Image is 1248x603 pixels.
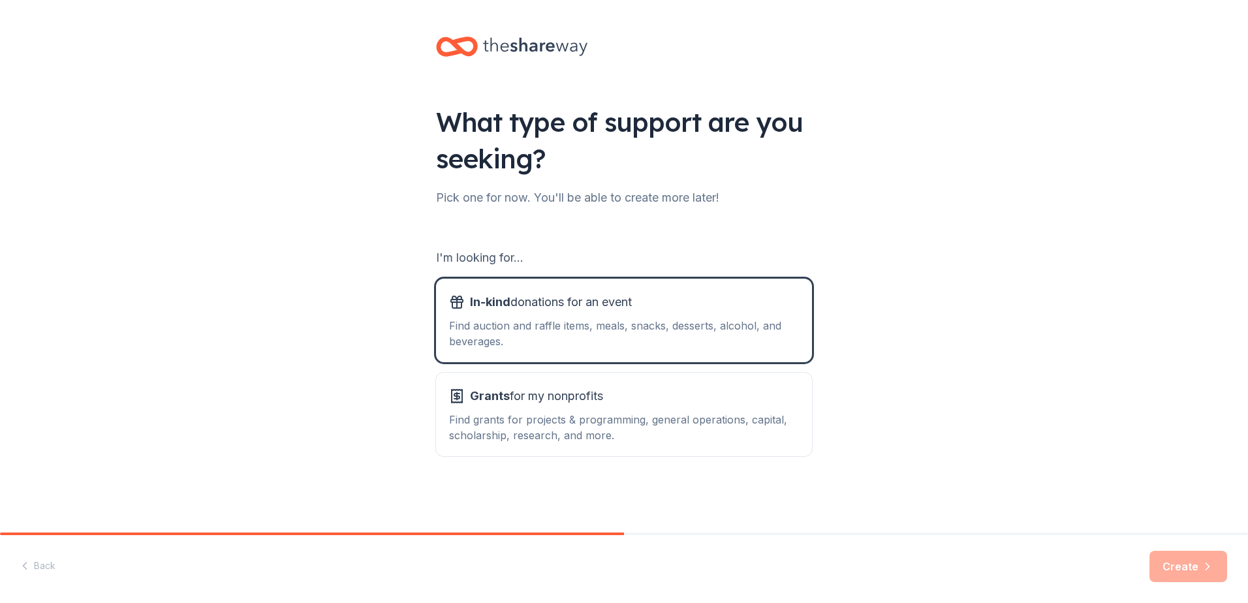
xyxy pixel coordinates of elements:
span: In-kind [470,295,510,309]
button: Grantsfor my nonprofitsFind grants for projects & programming, general operations, capital, schol... [436,373,812,456]
div: What type of support are you seeking? [436,104,812,177]
button: In-kinddonations for an eventFind auction and raffle items, meals, snacks, desserts, alcohol, and... [436,279,812,362]
span: Grants [470,389,510,403]
div: Find grants for projects & programming, general operations, capital, scholarship, research, and m... [449,412,799,443]
div: I'm looking for... [436,247,812,268]
div: Find auction and raffle items, meals, snacks, desserts, alcohol, and beverages. [449,318,799,349]
span: for my nonprofits [470,386,603,407]
div: Pick one for now. You'll be able to create more later! [436,187,812,208]
span: donations for an event [470,292,632,313]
